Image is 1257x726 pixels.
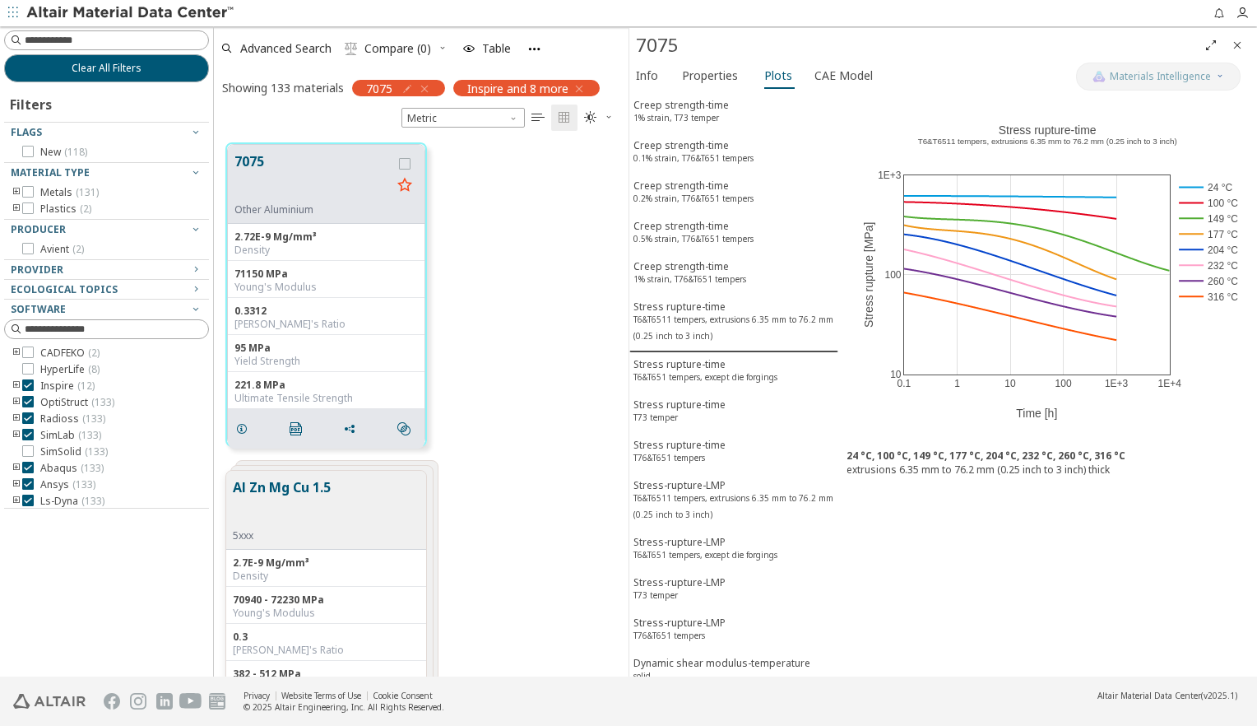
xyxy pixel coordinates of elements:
div: Filters [4,82,60,122]
div: 221.8 MPa [234,379,418,392]
div: Unit System [401,108,525,128]
button: Stress-rupture-LMPT73 temper [629,570,838,611]
span: ( 2 ) [72,242,84,256]
span: ( 133 ) [91,395,114,409]
div: Creep strength-time [633,259,746,290]
span: New [40,146,87,159]
span: Ecological Topics [11,282,118,296]
span: Compare (0) [364,43,431,54]
sup: solid [633,670,651,682]
div: [PERSON_NAME]'s Ratio [234,318,418,331]
button: PDF Download [282,412,317,445]
span: Properties [682,63,738,89]
i: toogle group [11,379,22,393]
span: Ls-Dyna [40,495,104,508]
button: Creep strength-time1% strain, T76&T651 tempers [629,254,838,295]
img: AI Copilot [1092,70,1106,83]
span: Inspire [40,379,95,393]
button: Creep strength-time0.1% strain, T76&T651 tempers [629,133,838,174]
sup: T6&T6511 tempers, extrusions 6.35 mm to 76.2 mm (0.25 inch to 3 inch) [633,492,833,520]
div: 382 - 512 MPa [233,668,420,681]
i:  [345,42,358,55]
sup: T6&T651 tempers, except die forgings [633,549,777,561]
button: Stress-rupture-LMPT6&T6511 tempers, extrusions 6.35 mm to 76.2 mm (0.25 inch to 3 inch) [629,473,838,530]
button: Close [1224,32,1250,58]
span: ( 133 ) [82,412,105,426]
span: CAE Model [814,63,873,89]
span: OptiStruct [40,396,114,409]
button: Table View [525,105,551,131]
div: Dynamic shear modulus-temperature [633,656,810,686]
sup: 1% strain, T73 temper [633,112,719,123]
a: Website Terms of Use [281,690,361,701]
a: Cookie Consent [373,690,433,701]
b: 24 °C, 100 °C, 149 °C, 177 °C, 204 °C, 232 °C, 260 °C, 316 °C [847,449,1125,463]
span: Metals [40,186,99,199]
button: Stress rupture-timeT6&T651 tempers, except die forgings [629,352,838,393]
span: CADFEKO [40,347,100,360]
i: toogle group [11,478,22,491]
button: Material Type [4,163,209,183]
div: Stress-rupture-LMP [633,478,834,525]
div: Young's Modulus [234,281,418,294]
button: 7075 [234,151,392,203]
span: Metric [401,108,525,128]
span: ( 118 ) [64,145,87,159]
span: Inspire and 8 more [467,81,568,95]
span: Software [11,302,66,316]
span: Producer [11,222,66,236]
button: AI CopilotMaterials Intelligence [1076,63,1241,91]
span: ( 133 ) [72,477,95,491]
button: Theme [577,105,620,131]
sup: T76&T651 tempers [633,630,705,641]
button: Stress rupture-timeT73 temper [629,393,838,433]
div: 95 MPa [234,342,418,355]
div: 0.3 [233,631,420,644]
div: Ultimate Tensile Strength [234,392,418,405]
div: 70940 - 72230 MPa [233,593,420,607]
button: Ecological Topics [4,280,209,300]
div: [PERSON_NAME]'s Ratio [233,644,420,657]
sup: T6&T6511 tempers, extrusions 6.35 mm to 76.2 mm (0.25 inch to 3 inch) [633,314,833,342]
span: Altair Material Data Center [1097,690,1201,701]
span: HyperLife [40,363,100,376]
div: Creep strength-time [633,179,754,209]
span: ( 133 ) [81,494,104,508]
button: Share [336,412,370,445]
span: ( 2 ) [88,346,100,360]
span: Table [482,43,511,54]
span: Info [636,63,658,89]
i: toogle group [11,495,22,508]
div: Creep strength-time [633,138,754,169]
i:  [584,111,597,124]
span: ( 131 ) [76,185,99,199]
button: Software [4,300,209,319]
div: Other Aluminium [234,203,392,216]
button: Tile View [551,105,577,131]
button: Provider [4,260,209,280]
span: Advanced Search [240,43,332,54]
div: 71150 MPa [234,268,418,281]
button: Stress-rupture-LMPT76&T651 tempers [629,611,838,651]
button: Producer [4,220,209,240]
i: toogle group [11,202,22,216]
button: Stress rupture-timeT6&T6511 tempers, extrusions 6.35 mm to 76.2 mm (0.25 inch to 3 inch) [629,295,838,352]
div: Stress rupture-time [633,357,777,388]
sup: 0.1% strain, T76&T651 tempers [633,152,754,164]
img: Altair Material Data Center [26,5,236,21]
span: ( 133 ) [85,444,108,458]
button: Dynamic shear modulus-temperaturesolid [629,651,838,691]
button: Flags [4,123,209,142]
div: (v2025.1) [1097,690,1237,701]
div: Stress rupture-time [633,398,726,428]
img: Altair Engineering [13,694,86,709]
div: Stress-rupture-LMP [633,575,726,606]
i: toogle group [11,186,22,199]
i:  [290,422,303,435]
div: 2.72E-9 Mg/mm³ [234,230,418,244]
div: grid [214,131,628,677]
div: Yield Strength [234,355,418,368]
div: Density [234,244,418,257]
div: extrusions 6.35 mm to 76.2 mm (0.25 inch to 3 inch) thick [847,463,1249,477]
span: Clear All Filters [72,62,141,75]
